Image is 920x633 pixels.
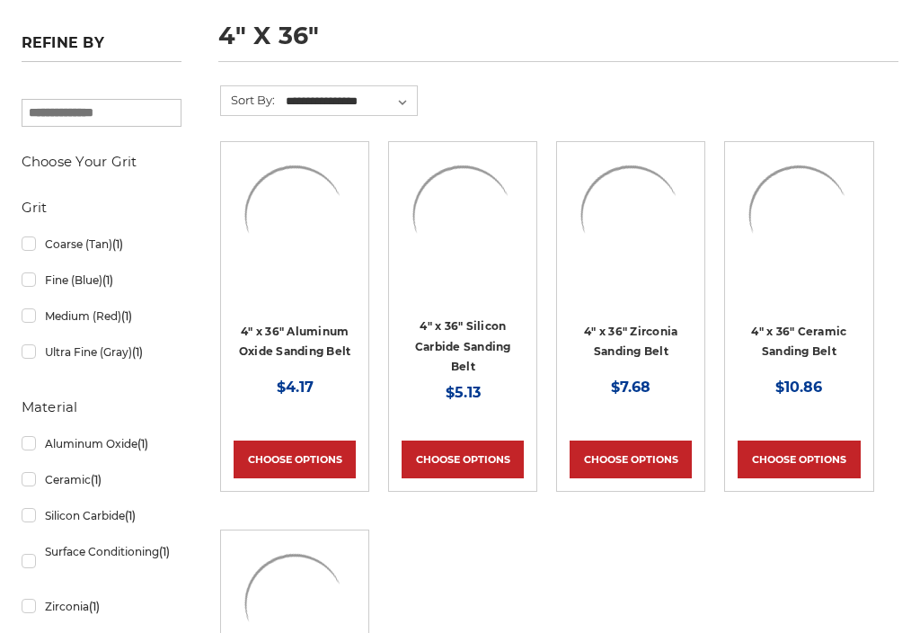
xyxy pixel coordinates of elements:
span: (1) [102,273,113,287]
select: Sort By: [283,88,417,115]
img: 4" x 36" Aluminum Oxide Sanding Belt [234,155,356,277]
span: (1) [132,345,143,359]
a: 4" x 36" Silicon Carbide Sanding Belt [415,319,511,373]
span: $5.13 [446,384,481,401]
a: Medium (Red)(1) [22,300,182,332]
a: Aluminum Oxide(1) [22,428,182,459]
a: Ceramic(1) [22,464,182,495]
span: (1) [112,237,123,251]
a: Choose Options [234,441,356,478]
a: 4" x 36" Zirconia Sanding Belt [584,325,677,359]
a: Fine (Blue)(1) [22,264,182,296]
a: Choose Options [570,441,692,478]
span: (1) [137,437,148,450]
a: Surface Conditioning(1) [22,536,182,586]
img: 4" x 36" Silicon Carbide File Belt [402,155,524,277]
span: (1) [125,509,136,522]
a: 4" x 36" Ceramic Sanding Belt [751,325,846,359]
a: Choose Options [738,441,860,478]
span: $10.86 [775,379,822,396]
a: 4" x 36" Aluminum Oxide Sanding Belt [239,325,351,359]
img: 4" x 36" Ceramic Sanding Belt [738,155,860,277]
label: Sort By: [221,86,275,113]
span: (1) [159,545,170,558]
span: (1) [89,600,100,613]
span: $7.68 [611,379,650,396]
a: Choose Options [402,441,524,478]
h5: Grit [22,197,182,218]
a: Silicon Carbide(1) [22,500,182,531]
span: (1) [121,309,132,323]
a: Ultra Fine (Gray)(1) [22,336,182,368]
h5: Material [22,397,182,418]
h1: 4" x 36" [218,23,898,62]
span: $4.17 [277,379,314,396]
a: Coarse (Tan)(1) [22,228,182,260]
h5: Choose Your Grit [22,151,182,173]
img: 4" x 36" Zirconia Sanding Belt [570,155,692,277]
h5: Refine by [22,34,182,62]
a: Zirconia(1) [22,591,182,622]
span: (1) [91,473,102,486]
